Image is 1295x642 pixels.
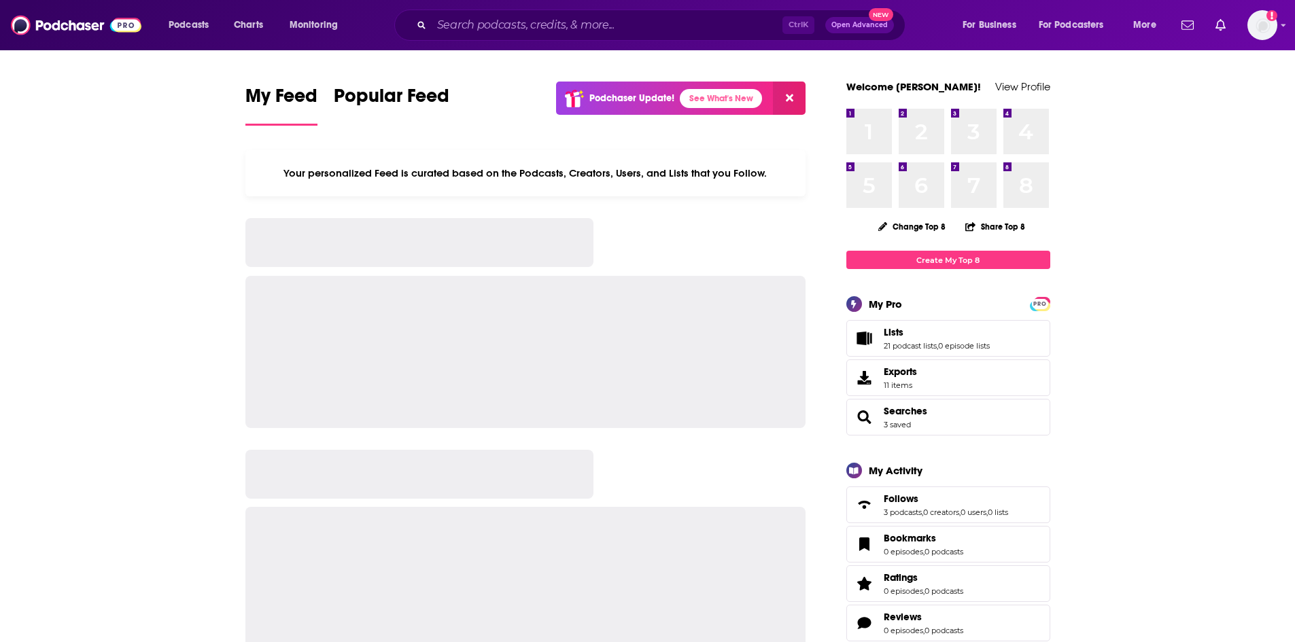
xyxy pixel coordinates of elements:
[1039,16,1104,35] span: For Podcasters
[1032,298,1048,308] a: PRO
[245,84,317,115] span: My Feed
[851,408,878,427] a: Searches
[1247,10,1277,40] span: Logged in as megcassidy
[884,493,918,505] span: Follows
[846,359,1050,396] a: Exports
[922,507,923,517] span: ,
[925,586,963,596] a: 0 podcasts
[1247,10,1277,40] img: User Profile
[851,329,878,348] a: Lists
[925,626,963,635] a: 0 podcasts
[884,326,990,338] a: Lists
[884,380,917,390] span: 11 items
[1176,14,1199,37] a: Show notifications dropdown
[884,507,922,517] a: 3 podcasts
[334,84,449,115] span: Popular Feed
[846,565,1050,602] span: Ratings
[846,605,1050,641] span: Reviews
[589,92,674,104] p: Podchaser Update!
[925,547,963,556] a: 0 podcasts
[884,571,918,584] span: Ratings
[234,16,263,35] span: Charts
[869,298,902,310] div: My Pro
[884,405,927,417] a: Searches
[937,341,938,351] span: ,
[923,626,925,635] span: ,
[869,464,922,477] div: My Activity
[846,80,981,93] a: Welcome [PERSON_NAME]!
[1124,14,1173,36] button: open menu
[884,532,936,544] span: Bookmarks
[846,251,1050,269] a: Create My Top 8
[965,213,1026,240] button: Share Top 8
[963,16,1016,35] span: For Business
[831,22,888,29] span: Open Advanced
[884,365,917,378] span: Exports
[1247,10,1277,40] button: Show profile menu
[846,526,1050,563] span: Bookmarks
[407,10,918,41] div: Search podcasts, credits, & more...
[280,14,356,36] button: open menu
[986,507,988,517] span: ,
[953,14,1033,36] button: open menu
[870,218,954,235] button: Change Top 8
[245,84,317,126] a: My Feed
[995,80,1050,93] a: View Profile
[884,586,923,596] a: 0 episodes
[869,8,893,21] span: New
[1032,299,1048,309] span: PRO
[884,611,963,623] a: Reviews
[884,493,1008,505] a: Follows
[961,507,986,517] a: 0 users
[884,571,963,584] a: Ratings
[851,613,878,632] a: Reviews
[159,14,226,36] button: open menu
[988,507,1008,517] a: 0 lists
[11,12,141,38] img: Podchaser - Follow, Share and Rate Podcasts
[884,420,911,429] a: 3 saved
[1030,14,1124,36] button: open menu
[884,611,922,623] span: Reviews
[169,16,209,35] span: Podcasts
[923,507,959,517] a: 0 creators
[938,341,990,351] a: 0 episode lists
[851,368,878,387] span: Exports
[680,89,762,108] a: See What's New
[851,495,878,514] a: Follows
[959,507,961,517] span: ,
[782,16,814,34] span: Ctrl K
[1266,10,1277,21] svg: Add a profile image
[884,326,903,338] span: Lists
[432,14,782,36] input: Search podcasts, credits, & more...
[225,14,271,36] a: Charts
[290,16,338,35] span: Monitoring
[923,547,925,556] span: ,
[884,532,963,544] a: Bookmarks
[846,320,1050,357] span: Lists
[245,150,806,196] div: Your personalized Feed is curated based on the Podcasts, Creators, Users, and Lists that you Follow.
[334,84,449,126] a: Popular Feed
[851,574,878,593] a: Ratings
[1133,16,1156,35] span: More
[846,399,1050,435] span: Searches
[825,17,894,33] button: Open AdvancedNew
[884,626,923,635] a: 0 episodes
[923,586,925,596] span: ,
[851,535,878,554] a: Bookmarks
[846,486,1050,523] span: Follows
[884,547,923,556] a: 0 episodes
[1210,14,1231,37] a: Show notifications dropdown
[884,341,937,351] a: 21 podcast lists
